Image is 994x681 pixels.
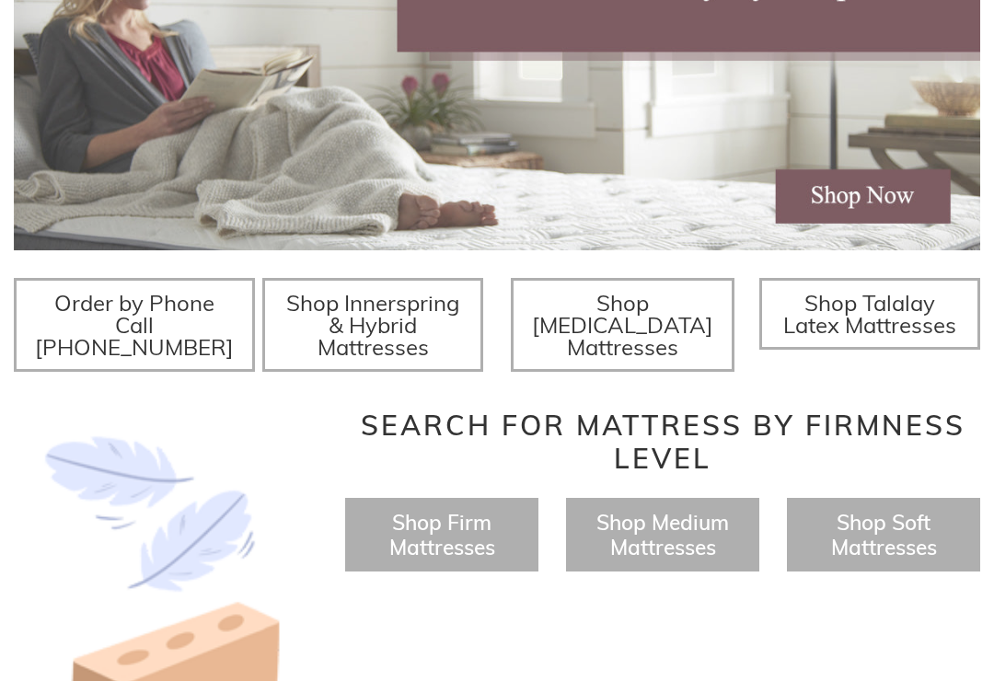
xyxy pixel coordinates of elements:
span: Shop Talalay Latex Mattresses [783,289,956,339]
a: Shop [MEDICAL_DATA] Mattresses [511,278,734,372]
span: Shop [MEDICAL_DATA] Mattresses [532,289,713,361]
a: Shop Firm Mattresses [389,509,495,560]
a: Shop Talalay Latex Mattresses [759,278,980,350]
span: Order by Phone Call [PHONE_NUMBER] [35,289,234,361]
span: Search for Mattress by Firmness Level [361,408,965,476]
a: Order by Phone Call [PHONE_NUMBER] [14,278,255,372]
span: Shop Innerspring & Hybrid Mattresses [286,289,460,361]
a: Shop Medium Mattresses [596,509,729,560]
a: Shop Innerspring & Hybrid Mattresses [262,278,483,372]
a: Shop Soft Mattresses [831,509,937,560]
